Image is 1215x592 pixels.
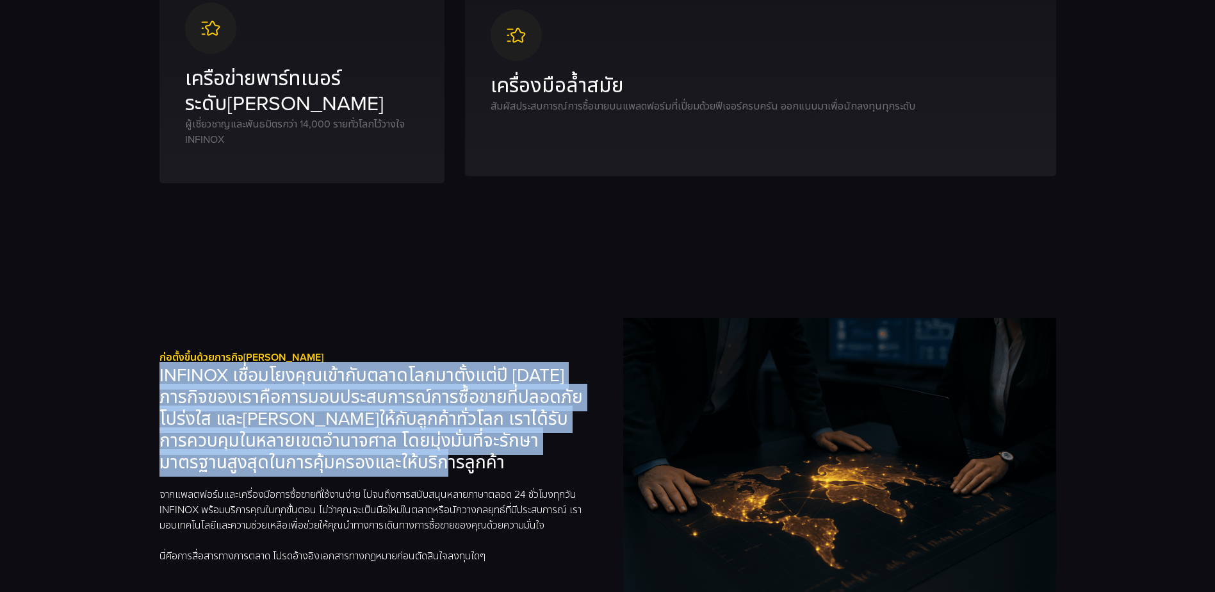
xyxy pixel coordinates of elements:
span: ก่อตั้งขึ้นด้วยภารกิจ[PERSON_NAME] [159,350,323,365]
img: เครื่องมือล้ำสมัย [491,10,542,61]
p: สัมผัสประสบการณ์การซื้อขายบนแพลตฟอร์มที่เปี่ยมด้วยฟีเจอร์ครบครัน ออกแบบมาเพื่อนักลงทุนทุกระดับ [491,99,1031,114]
img: เครือข่ายพาร์ทเนอร์ระดับสากล [185,3,236,54]
h3: เครือข่ายพาร์ทเนอร์ระดับ[PERSON_NAME] [185,67,419,117]
p: จากแพลตฟอร์มและเครื่องมือการซื้อขายที่ใช้งานง่าย ไปจนถึงการสนับสนุนหลายภาษาตลอด 24 ชั่วโมงทุกวัน ... [159,487,592,564]
h3: INFINOX เชื่อมโยงคุณเข้ากับตลาดโลกมาตั้งแต่ปี [DATE] ภารกิจของเราคือการมอบประสบการณ์การซื้อขายที่... [159,365,592,475]
h3: เครื่องมือล้ำสมัย [491,74,1031,99]
p: ผู้เชี่ยวชาญและพันธมิตรกว่า 14,000 รายทั่วโลกไว้วางใจ INFINOX [185,117,419,147]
